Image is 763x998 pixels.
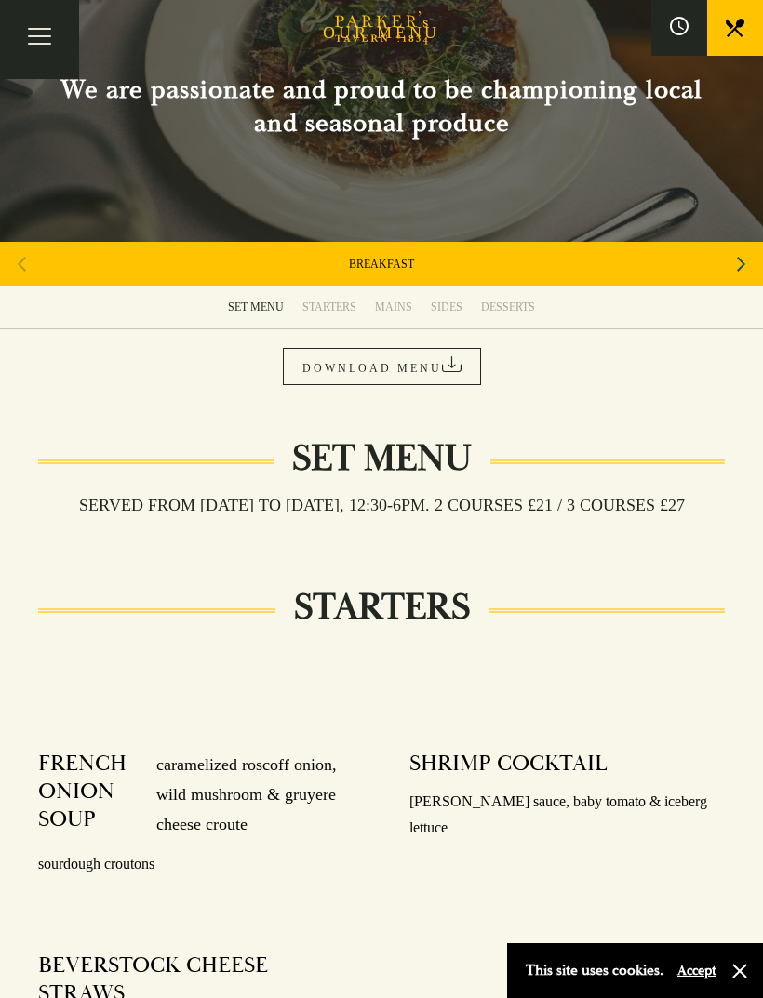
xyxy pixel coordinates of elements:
p: [PERSON_NAME] sauce, baby tomato & iceberg lettuce [409,789,725,843]
h1: OUR MENU [323,23,440,44]
div: STARTERS [302,299,356,314]
h2: STARTERS [275,585,489,630]
div: Next slide [729,244,754,285]
a: STARTERS [293,286,366,328]
a: DOWNLOAD MENU [283,348,481,385]
h4: FRENCH ONION SOUP [38,750,138,840]
a: BREAKFAST [349,257,414,272]
button: Close and accept [730,962,749,980]
a: DESSERTS [472,286,544,328]
h2: We are passionate and proud to be championing local and seasonal produce [37,73,726,140]
h2: Set Menu [274,436,490,481]
a: SET MENU [219,286,293,328]
a: SIDES [422,286,472,328]
p: This site uses cookies. [526,957,663,984]
button: Accept [677,962,716,979]
div: MAINS [375,299,412,314]
h3: Served from [DATE] to [DATE], 12:30-6pm. 2 COURSES £21 / 3 COURSES £27 [60,495,703,515]
a: MAINS [366,286,422,328]
p: caramelized roscoff onion, wild mushroom & gruyere cheese croute [138,750,354,840]
div: SET MENU [228,299,284,314]
div: SIDES [431,299,462,314]
h4: SHRIMP COCKTAIL [409,750,608,778]
p: sourdough croutons [38,851,354,878]
div: DESSERTS [481,299,535,314]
